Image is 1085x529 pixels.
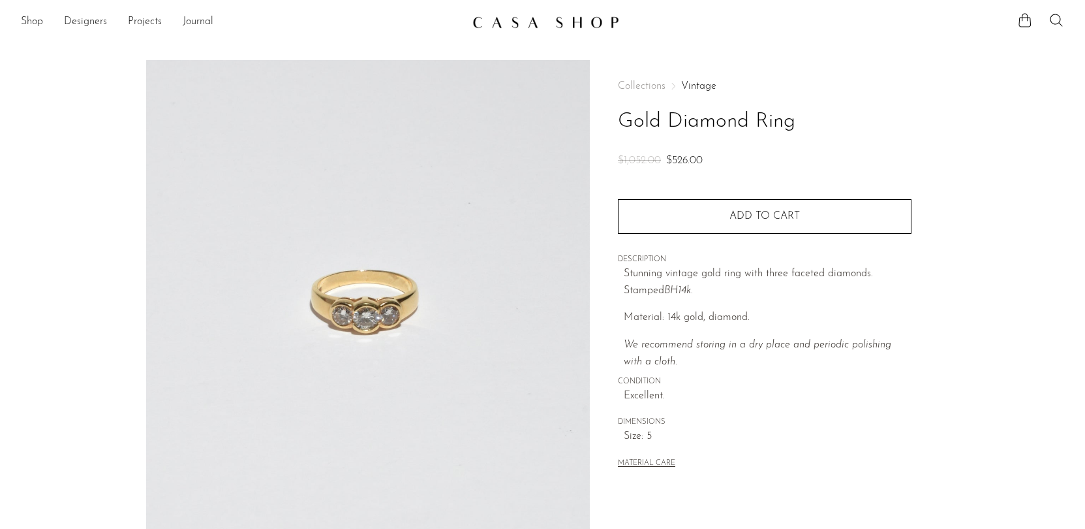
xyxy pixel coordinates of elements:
i: We recommend storing in a dry place and periodic polishing with a cloth. [624,340,891,367]
nav: Desktop navigation [21,11,462,33]
span: Size: 5 [624,428,911,445]
ul: NEW HEADER MENU [21,11,462,33]
em: 14k. [678,285,693,296]
p: Stunning vintage gold ring with three faceted diamonds. Stamped [624,266,911,299]
a: Designers [64,14,107,31]
span: Add to cart [729,211,800,221]
a: Vintage [681,81,716,91]
span: $1,052.00 [618,155,661,166]
span: Collections [618,81,665,91]
span: DIMENSIONS [618,417,911,428]
span: CONDITION [618,376,911,388]
nav: Breadcrumbs [618,81,911,91]
span: $526.00 [666,155,703,166]
a: Shop [21,14,43,31]
h1: Gold Diamond Ring [618,105,911,138]
a: Projects [128,14,162,31]
p: Material: 14k gold, diamond. [624,310,911,327]
span: DESCRIPTION [618,254,911,266]
span: Excellent. [624,388,911,405]
em: BH [664,285,678,296]
button: MATERIAL CARE [618,459,675,469]
a: Journal [183,14,213,31]
button: Add to cart [618,199,911,233]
